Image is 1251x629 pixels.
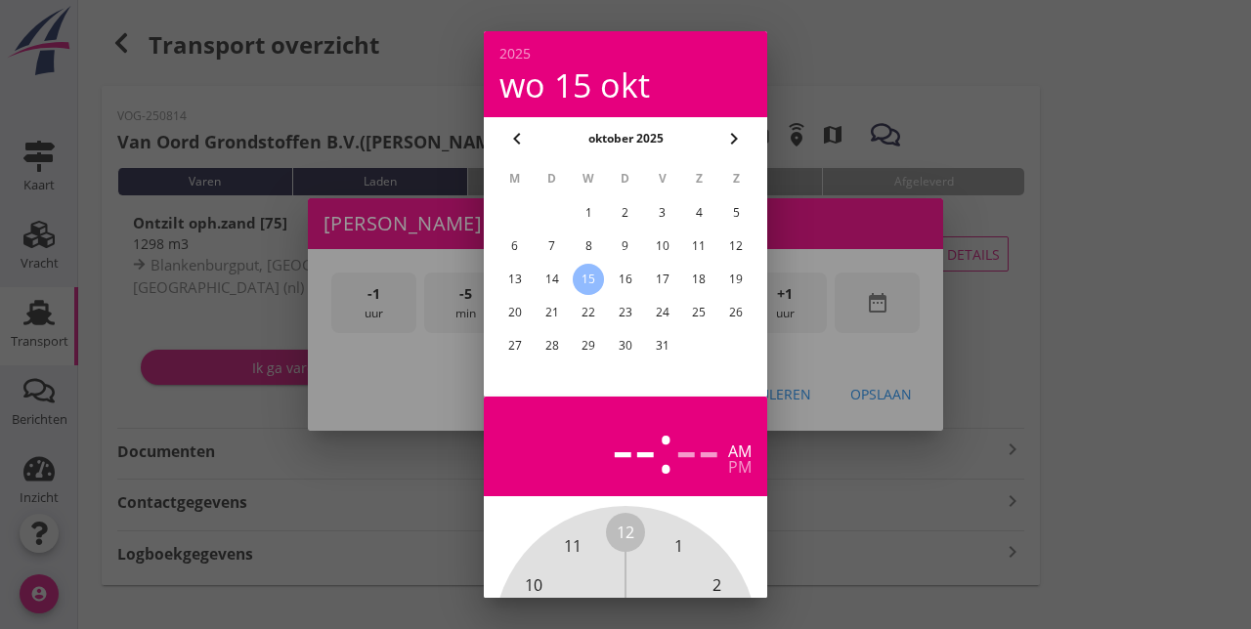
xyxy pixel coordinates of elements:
[610,197,641,229] button: 2
[720,231,752,262] button: 12
[573,231,604,262] button: 8
[682,162,717,195] th: Z
[571,162,606,195] th: W
[573,264,604,295] button: 15
[537,231,568,262] button: 7
[647,264,678,295] button: 17
[675,412,720,481] div: --
[537,264,568,295] button: 14
[499,231,531,262] button: 6
[683,231,714,262] button: 11
[564,535,582,559] span: 11
[683,264,714,295] button: 18
[728,459,752,475] div: pm
[535,162,570,195] th: D
[499,47,752,61] div: 2025
[537,297,568,328] button: 21
[718,162,754,195] th: Z
[610,297,641,328] button: 23
[612,412,657,481] div: --
[645,162,680,195] th: V
[573,297,604,328] button: 22
[573,330,604,361] button: 29
[499,330,531,361] button: 27
[712,573,721,597] span: 2
[505,127,529,150] i: chevron_left
[720,264,752,295] button: 19
[610,330,641,361] button: 30
[683,197,714,229] button: 4
[647,297,678,328] button: 24
[683,297,714,328] button: 25
[608,162,643,195] th: D
[617,521,634,544] span: 12
[525,573,542,597] span: 10
[537,330,568,361] button: 28
[647,330,678,361] button: 31
[647,231,678,262] button: 10
[657,412,675,481] span: :
[497,162,533,195] th: M
[647,197,678,229] button: 3
[720,297,752,328] button: 26
[573,197,604,229] button: 1
[674,535,683,559] span: 1
[728,443,752,459] div: am
[499,297,531,328] button: 20
[582,124,669,153] button: oktober 2025
[722,127,746,150] i: chevron_right
[499,68,752,102] div: wo 15 okt
[720,197,752,229] button: 5
[610,264,641,295] button: 16
[610,231,641,262] button: 9
[499,264,531,295] button: 13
